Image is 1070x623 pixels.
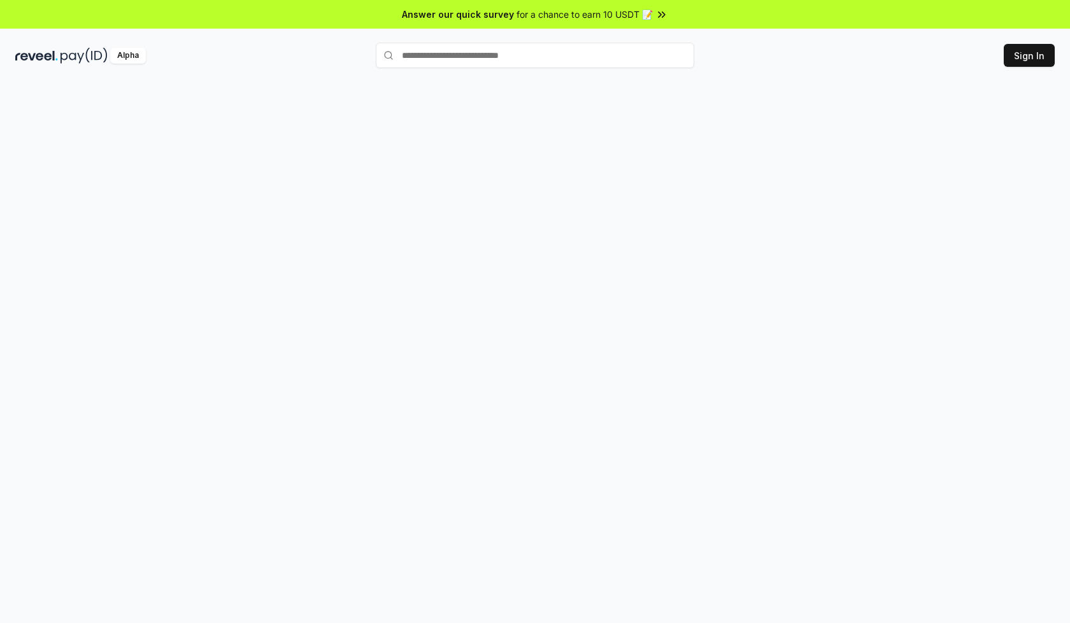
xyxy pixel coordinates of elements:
[517,8,653,21] span: for a chance to earn 10 USDT 📝
[61,48,108,64] img: pay_id
[1004,44,1055,67] button: Sign In
[15,48,58,64] img: reveel_dark
[110,48,146,64] div: Alpha
[402,8,514,21] span: Answer our quick survey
